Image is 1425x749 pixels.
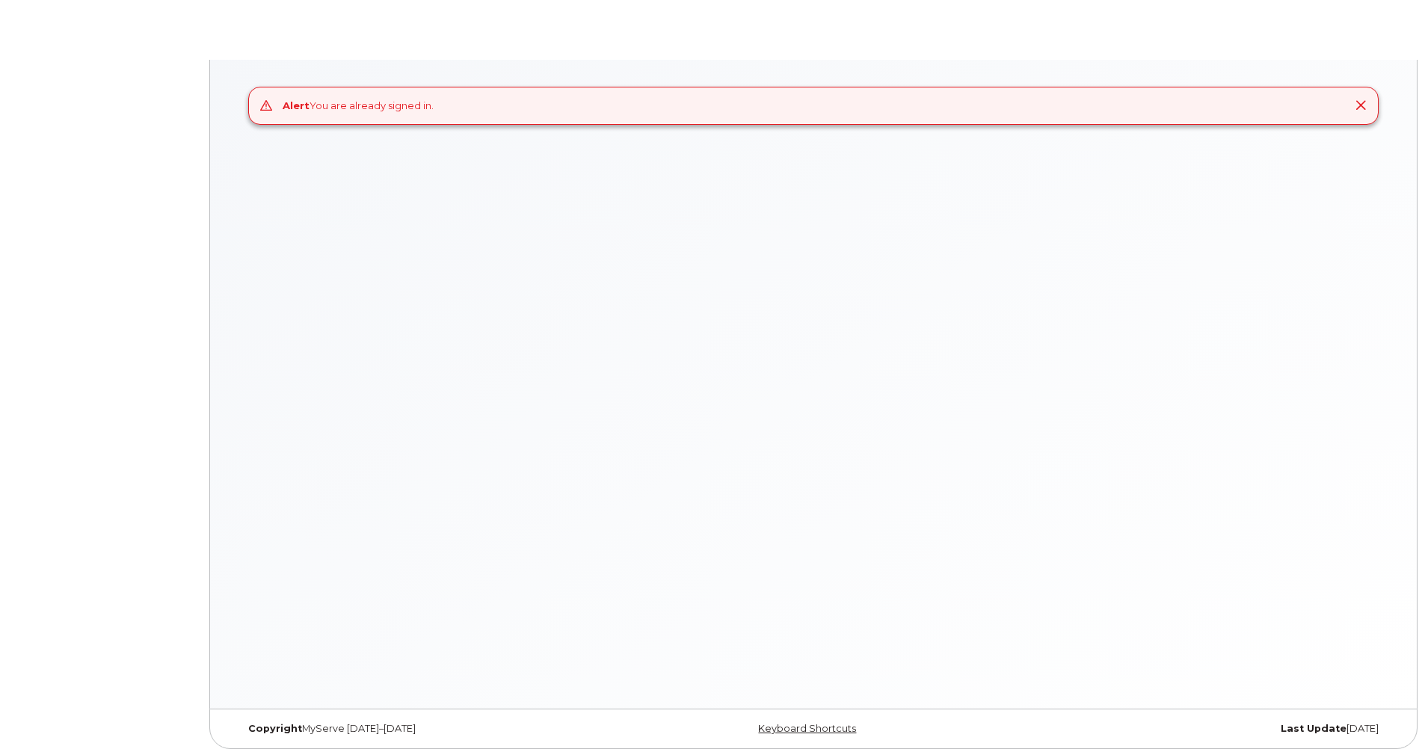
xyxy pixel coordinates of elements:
div: MyServe [DATE]–[DATE] [237,723,621,735]
div: You are already signed in. [283,99,434,113]
strong: Last Update [1281,723,1346,734]
strong: Copyright [248,723,302,734]
a: Keyboard Shortcuts [758,723,856,734]
div: [DATE] [1006,723,1390,735]
strong: Alert [283,99,310,111]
